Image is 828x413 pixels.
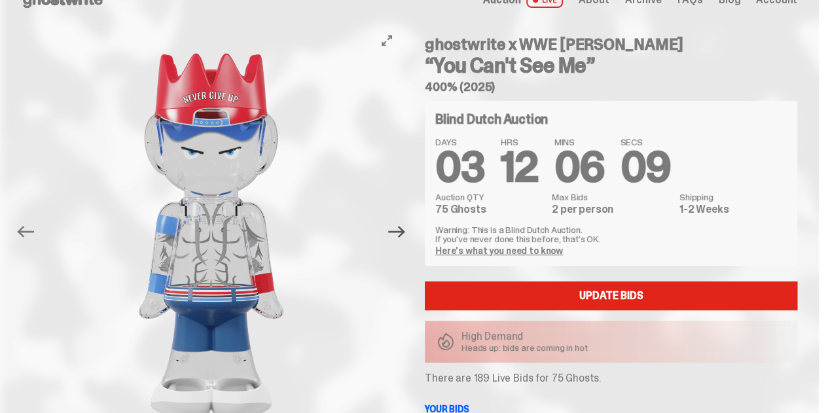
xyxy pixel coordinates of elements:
[435,140,485,194] span: 03
[11,217,40,246] button: Previous
[461,343,588,352] p: Heads up: bids are coming in hot
[620,137,670,147] span: SECS
[552,192,672,202] dt: Max Bids
[435,113,548,126] h4: Blind Dutch Auction
[425,373,797,384] p: There are 189 Live Bids for 75 Ghosts.
[679,204,787,215] dd: 1-2 Weeks
[461,331,588,342] p: High Demand
[501,140,539,194] span: 12
[425,81,797,93] h5: 400% (2025)
[435,192,544,202] dt: Auction QTY
[435,137,485,147] span: DAYS
[435,245,563,257] a: Here's what you need to know
[425,37,797,52] h4: ghostwrite x WWE [PERSON_NAME]
[552,204,672,215] dd: 2 per person
[379,33,395,48] button: View full-screen
[620,140,670,194] span: 09
[554,140,605,194] span: 06
[382,217,411,246] button: Next
[501,137,539,147] span: HRS
[435,225,787,243] p: Warning: This is a Blind Dutch Auction. If you’ve never done this before, that’s OK.
[554,137,605,147] span: MINS
[435,204,544,215] dd: 75 Ghosts
[425,55,797,76] h3: “You Can't See Me”
[679,192,787,202] dt: Shipping
[425,281,797,310] a: Update Bids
